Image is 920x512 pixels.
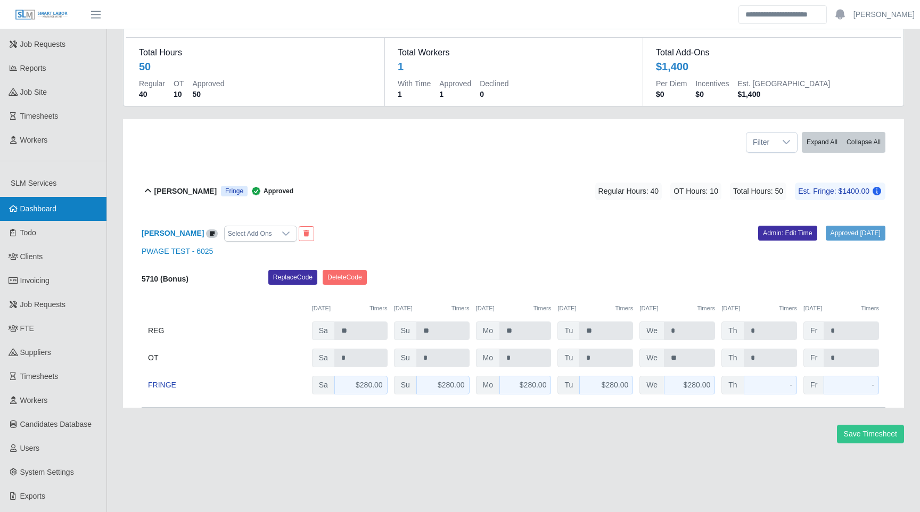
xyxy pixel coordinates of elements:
span: System Settings [20,468,74,476]
button: Timers [451,304,470,313]
span: Regular Hours: 40 [595,183,662,200]
span: Reports [20,64,46,72]
span: We [639,349,664,367]
dd: 0 [480,89,508,100]
dt: Total Add-Ons [656,46,888,59]
dt: Total Hours [139,46,372,59]
dt: Per Diem [656,78,687,89]
span: Su [394,321,417,340]
span: Tu [557,376,580,394]
button: End Worker & Remove from the Timesheet [299,226,314,241]
span: Th [721,321,744,340]
button: Save Timesheet [837,425,904,443]
span: FTE [20,324,34,333]
dt: Incentives [695,78,729,89]
div: Select Add Ons [225,226,275,241]
dt: Regular [139,78,165,89]
button: Expand All [802,132,842,153]
dt: Approved [439,78,471,89]
span: Job Requests [20,40,66,48]
span: Exports [20,492,45,500]
dt: Declined [480,78,508,89]
span: Est. Fringe: $1400.00 [795,183,885,200]
span: Sa [312,321,335,340]
span: Workers [20,396,48,404]
dt: Est. [GEOGRAPHIC_DATA] [737,78,830,89]
span: Mo [476,376,500,394]
div: [DATE] [312,304,388,313]
dd: 50 [192,89,224,100]
div: Prevailing Wage (Fringe Eligible) [221,186,248,196]
button: Timers [697,304,715,313]
span: $280.00 [602,381,629,389]
dt: Total Workers [398,46,630,59]
b: [PERSON_NAME] [142,229,204,237]
button: Timers [779,304,797,313]
span: Dashboard [20,204,57,213]
dt: OT [174,78,184,89]
span: Tu [557,349,580,367]
span: Mo [476,321,500,340]
span: Th [721,376,744,394]
span: $280.00 [438,381,465,389]
button: Timers [615,304,634,313]
div: [DATE] [476,304,552,313]
span: Timesheets [20,372,59,381]
span: $280.00 [684,381,711,389]
div: OT [148,349,306,367]
span: Users [20,444,40,452]
dd: $0 [695,89,729,100]
span: We [639,321,664,340]
button: Timers [533,304,552,313]
span: Invoicing [20,276,50,285]
div: $1,400 [656,59,688,74]
span: Th [721,349,744,367]
a: Approved [DATE] [826,226,885,241]
div: [DATE] [721,304,797,313]
button: DeleteCode [323,270,367,285]
span: Su [394,376,417,394]
span: Mo [476,349,500,367]
input: Search [738,5,827,24]
span: Candidates Database [20,420,92,428]
a: View/Edit Notes [206,229,218,237]
div: [DATE] [803,304,879,313]
div: [DATE] [394,304,470,313]
span: SLM Services [11,179,56,187]
dd: 40 [139,89,165,100]
button: Collapse All [842,132,885,153]
span: Filter [746,133,776,152]
a: [PERSON_NAME] [853,9,915,20]
span: Timesheets [20,112,59,120]
button: [PERSON_NAME] Fringe Approved Regular Hours: 40 OT Hours: 10 Total Hours: 50 Est. Fringe: $1400.00 [142,170,885,213]
dt: With Time [398,78,431,89]
div: bulk actions [802,132,885,153]
span: Approved [248,186,293,196]
button: Timers [369,304,388,313]
a: Admin: Edit Time [758,226,817,241]
span: Tu [557,321,580,340]
div: 1 [398,59,404,74]
span: OT Hours: 10 [670,183,721,200]
span: job site [20,88,47,96]
span: $280.00 [356,381,383,389]
span: FRINGE [148,379,176,391]
span: Sa [312,376,335,394]
span: Suppliers [20,348,51,357]
dd: $0 [656,89,687,100]
span: Clients [20,252,43,261]
span: Todo [20,228,36,237]
b: 5710 (Bonus) [142,275,188,283]
div: REG [148,321,306,340]
span: Workers [20,136,48,144]
span: Su [394,349,417,367]
span: Fringe [225,187,243,195]
dd: 1 [439,89,471,100]
span: Fr [803,349,824,367]
span: Sa [312,349,335,367]
dd: $1,400 [737,89,830,100]
dt: Approved [192,78,224,89]
div: 50 [139,59,151,74]
span: $280.00 [520,381,547,389]
span: - [872,381,874,389]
